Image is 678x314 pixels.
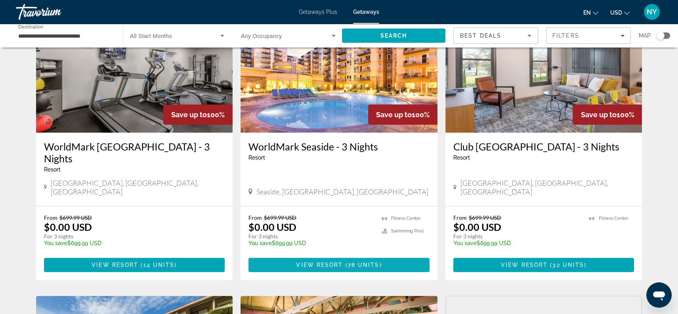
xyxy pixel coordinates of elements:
span: Map [639,30,651,41]
a: WorldMark [GEOGRAPHIC_DATA] - 3 Nights [44,141,225,164]
img: WorldMark Portland Waterfront Park - 3 Nights [36,6,233,133]
span: View Resort [92,262,138,268]
mat-select: Sort by [460,31,531,40]
span: Resort [453,154,470,161]
div: 100% [368,105,437,125]
span: 78 units [348,262,380,268]
span: [GEOGRAPHIC_DATA], [GEOGRAPHIC_DATA], [GEOGRAPHIC_DATA] [51,179,225,196]
a: Getaways [353,9,379,15]
span: 32 units [552,262,584,268]
a: Getaways Plus [299,9,337,15]
span: Search [380,32,407,39]
p: For 3 nights [44,233,217,240]
a: Club [GEOGRAPHIC_DATA] - 3 Nights [453,141,634,152]
span: en [583,10,591,16]
span: You save [248,240,272,246]
span: Swimming Pool [391,228,424,234]
a: WorldMark Seaside - 3 Nights [248,141,430,152]
div: 100% [573,105,642,125]
span: Any Occupancy [241,33,282,39]
button: View Resort(32 units) [453,258,634,272]
span: From [453,214,467,221]
span: Save up to [376,110,412,119]
p: For 3 nights [248,233,374,240]
span: $699.99 USD [469,214,501,221]
div: 100% [163,105,233,125]
span: Save up to [581,110,616,119]
span: ( ) [548,262,586,268]
span: View Resort [296,262,343,268]
span: All Start Months [130,33,172,39]
span: Fitness Center [598,216,628,221]
img: WorldMark Seaside - 3 Nights [241,6,437,133]
button: Change language [583,7,598,18]
p: $699.99 USD [453,240,581,246]
p: $0.00 USD [248,221,296,233]
button: Change currency [610,7,630,18]
span: You save [453,240,477,246]
p: For 3 nights [453,233,581,240]
span: Resort [44,166,61,173]
p: $699.99 USD [248,240,374,246]
button: Filters [546,27,631,44]
span: You save [44,240,67,246]
span: 14 units [143,262,175,268]
span: Seaside, [GEOGRAPHIC_DATA], [GEOGRAPHIC_DATA] [256,187,428,196]
input: Select destination [18,31,113,41]
span: ( ) [343,262,382,268]
span: $699.99 USD [264,214,296,221]
span: View Resort [501,262,548,268]
button: User Menu [642,4,662,20]
span: Filters [552,32,579,39]
span: Fitness Center [391,216,421,221]
span: USD [610,10,622,16]
span: [GEOGRAPHIC_DATA], [GEOGRAPHIC_DATA], [GEOGRAPHIC_DATA] [460,179,634,196]
button: View Resort(14 units) [44,258,225,272]
p: $699.99 USD [44,240,217,246]
span: Resort [248,154,265,161]
span: From [248,214,262,221]
button: View Resort(78 units) [248,258,430,272]
p: $0.00 USD [453,221,501,233]
p: $0.00 USD [44,221,92,233]
span: NY [647,8,657,16]
span: From [44,214,57,221]
img: Club Wyndham Portland Waterfront Park - 3 Nights [445,6,642,133]
span: Save up to [171,110,207,119]
span: Destination [18,24,44,29]
span: Best Deals [460,32,501,39]
span: ( ) [138,262,177,268]
iframe: Button to launch messaging window [646,282,672,308]
button: Search [342,29,445,43]
span: $699.99 USD [59,214,92,221]
a: Travorium [16,2,95,22]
